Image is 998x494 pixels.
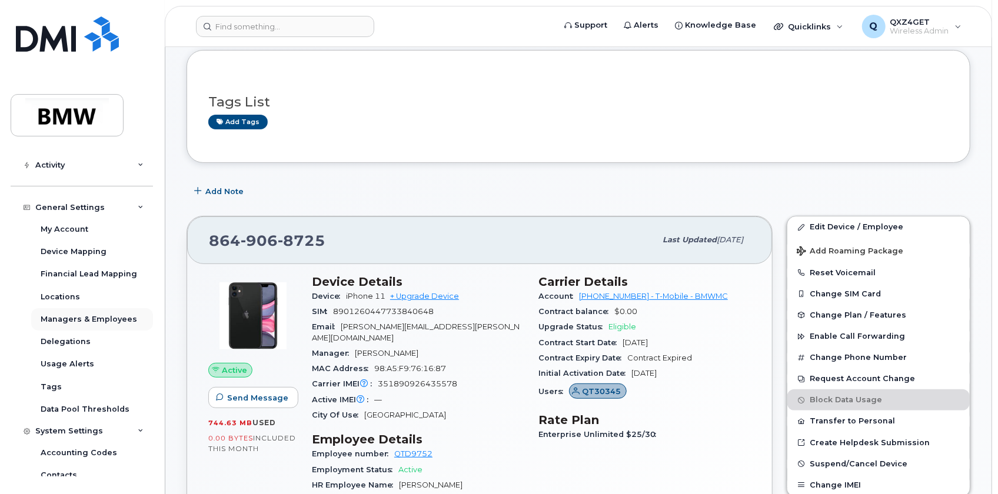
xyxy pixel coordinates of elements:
span: 864 [209,232,325,249]
a: [PHONE_NUMBER] - T-Mobile - BMWMC [579,292,728,301]
span: — [374,395,382,404]
button: Reset Voicemail [787,262,970,283]
a: Add tags [208,115,268,129]
span: 8725 [278,232,325,249]
span: Add Roaming Package [797,246,903,258]
span: HR Employee Name [312,480,399,489]
span: [PERSON_NAME] [399,480,463,489]
span: Contract Expired [627,353,692,362]
h3: Device Details [312,275,524,289]
button: Block Data Usage [787,389,970,410]
h3: Carrier Details [538,275,751,289]
span: Enable Call Forwarding [810,332,905,341]
span: iPhone 11 [346,292,385,301]
button: Request Account Change [787,368,970,389]
span: 8901260447733840648 [333,307,434,316]
span: Alerts [634,19,658,31]
span: Active [222,365,247,376]
span: 744.63 MB [208,419,252,427]
span: Upgrade Status [538,322,608,331]
button: Transfer to Personal [787,410,970,432]
a: QTD9752 [394,449,433,458]
a: Create Helpdesk Submission [787,432,970,453]
button: Add Roaming Package [787,238,970,262]
span: [GEOGRAPHIC_DATA] [364,410,446,419]
span: Enterprise Unlimited $25/30 [538,430,662,439]
span: [PERSON_NAME] [355,349,418,358]
span: Support [574,19,607,31]
span: MAC Address [312,364,374,373]
span: 98:A5:F9:76:16:87 [374,364,446,373]
span: SIM [312,307,333,316]
span: Send Message [227,392,288,403]
span: Account [538,292,579,301]
span: Employment Status [312,465,398,474]
span: Email [312,322,341,331]
span: Q [870,19,878,34]
span: Initial Activation Date [538,369,631,378]
div: Quicklinks [766,15,851,38]
span: Add Note [205,186,244,197]
div: QXZ4GET [854,15,970,38]
span: [PERSON_NAME][EMAIL_ADDRESS][PERSON_NAME][DOMAIN_NAME] [312,322,520,342]
img: iPhone_11.jpg [218,281,288,351]
button: Suspend/Cancel Device [787,453,970,475]
button: Enable Call Forwarding [787,326,970,347]
a: + Upgrade Device [390,292,459,301]
button: Change Phone Number [787,347,970,368]
span: Manager [312,349,355,358]
span: City Of Use [312,410,364,419]
button: Send Message [208,387,298,408]
a: Knowledge Base [667,14,764,37]
button: Change SIM Card [787,283,970,305]
span: Contract Start Date [538,338,623,347]
a: Alerts [616,14,667,37]
span: QT30345 [583,386,621,397]
span: Active [398,465,423,474]
span: [DATE] [623,338,648,347]
span: Eligible [608,322,636,331]
span: Knowledge Base [685,19,756,31]
span: Employee number [312,449,394,458]
input: Find something... [196,16,374,37]
span: Device [312,292,346,301]
a: Edit Device / Employee [787,216,970,238]
span: Carrier IMEI [312,379,378,388]
span: QXZ4GET [890,17,949,26]
span: Wireless Admin [890,26,949,36]
span: Quicklinks [788,22,831,31]
span: 0.00 Bytes [208,434,253,442]
span: included this month [208,433,296,453]
a: Support [556,14,616,37]
span: Suspend/Cancel Device [810,459,907,468]
span: 351890926435578 [378,379,457,388]
span: [DATE] [631,369,657,378]
a: QT30345 [569,387,627,396]
span: 906 [241,232,278,249]
button: Change Plan / Features [787,305,970,326]
iframe: Messenger Launcher [947,443,989,485]
span: Users [538,387,569,396]
span: Contract Expiry Date [538,353,627,362]
h3: Tags List [208,95,949,109]
button: Add Note [187,181,254,202]
span: $0.00 [614,307,637,316]
span: Active IMEI [312,395,374,404]
span: Last updated [663,235,717,244]
span: Contract balance [538,307,614,316]
span: [DATE] [717,235,743,244]
h3: Rate Plan [538,413,751,427]
h3: Employee Details [312,432,524,446]
span: used [252,418,276,427]
span: Change Plan / Features [810,311,906,319]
